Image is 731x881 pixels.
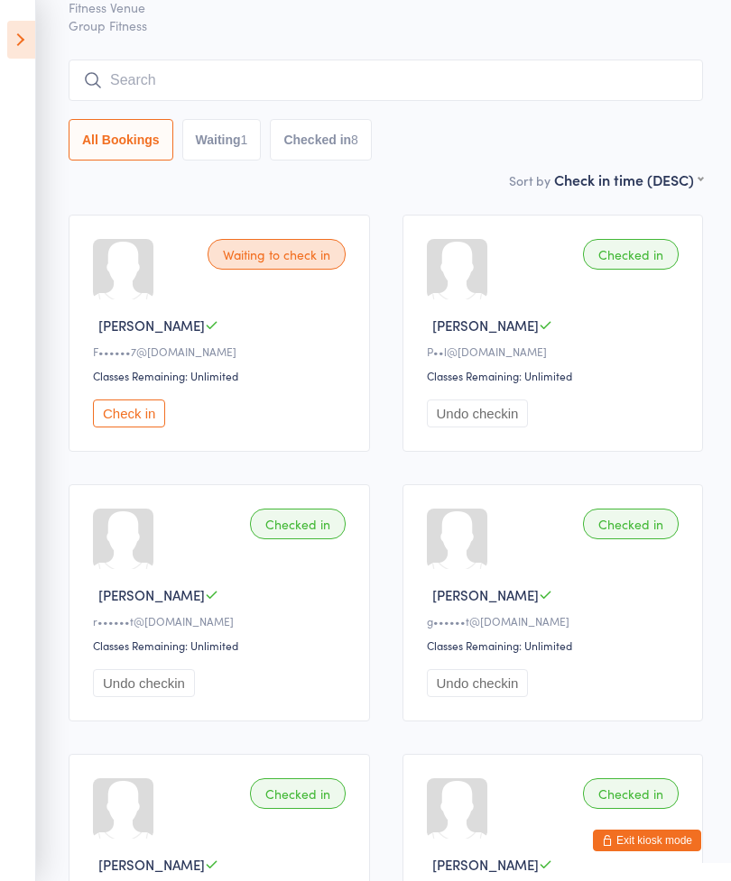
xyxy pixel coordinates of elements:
div: Checked in [583,239,679,270]
div: Checked in [250,509,346,539]
span: [PERSON_NAME] [98,585,205,604]
div: Classes Remaining: Unlimited [93,368,351,383]
button: Waiting1 [182,119,262,161]
button: Exit kiosk mode [593,830,701,851]
span: [PERSON_NAME] [432,855,539,874]
div: P••l@[DOMAIN_NAME] [427,344,685,359]
span: [PERSON_NAME] [98,316,205,335]
div: Classes Remaining: Unlimited [93,638,351,653]
button: Undo checkin [427,399,529,427]
div: Checked in [583,509,679,539]
div: 8 [351,133,358,147]
div: 1 [241,133,248,147]
div: Checked in [250,778,346,809]
button: All Bookings [69,119,173,161]
button: Checked in8 [270,119,372,161]
div: F••••••7@[DOMAIN_NAME] [93,344,351,359]
div: r••••••t@[DOMAIN_NAME] [93,613,351,629]
button: Undo checkin [427,669,529,697]
div: Classes Remaining: Unlimited [427,368,685,383]
input: Search [69,60,703,101]
label: Sort by [509,171,551,189]
div: Check in time (DESC) [554,170,703,189]
button: Undo checkin [93,669,195,697]
span: Group Fitness [69,16,703,34]
div: Waiting to check in [208,239,346,270]
span: [PERSON_NAME] [98,855,205,874]
div: Checked in [583,778,679,809]
span: [PERSON_NAME] [432,316,539,335]
div: g••••••t@[DOMAIN_NAME] [427,613,685,629]
button: Check in [93,399,165,427]
div: Classes Remaining: Unlimited [427,638,685,653]
span: [PERSON_NAME] [432,585,539,604]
